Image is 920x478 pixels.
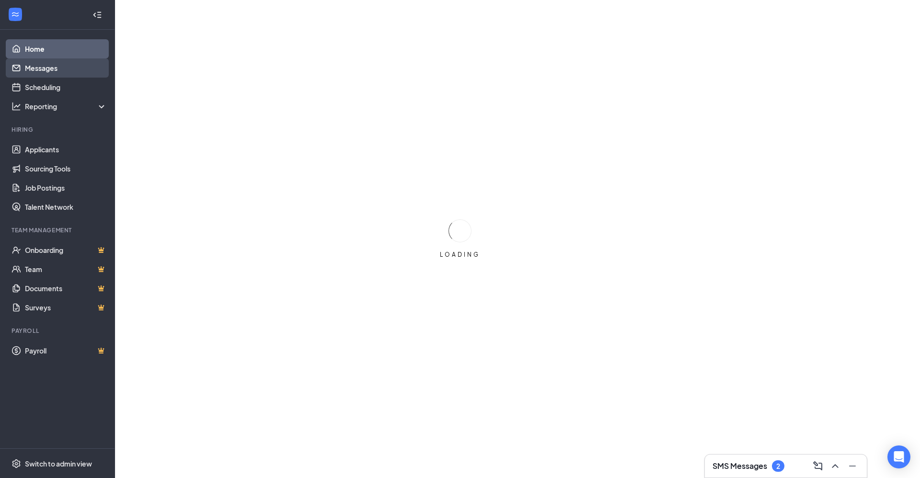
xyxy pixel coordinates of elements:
[11,10,20,19] svg: WorkstreamLogo
[829,460,841,472] svg: ChevronUp
[809,458,825,474] button: ComposeMessage
[25,459,92,468] div: Switch to admin view
[25,140,107,159] a: Applicants
[25,197,107,216] a: Talent Network
[25,240,107,260] a: OnboardingCrown
[11,459,21,468] svg: Settings
[11,125,105,134] div: Hiring
[847,460,858,472] svg: Minimize
[25,102,107,111] div: Reporting
[812,460,824,472] svg: ComposeMessage
[25,260,107,279] a: TeamCrown
[25,178,107,197] a: Job Postings
[25,78,107,97] a: Scheduling
[11,226,105,234] div: Team Management
[827,458,842,474] button: ChevronUp
[25,39,107,58] a: Home
[436,250,484,259] div: LOADING
[11,102,21,111] svg: Analysis
[25,341,107,360] a: PayrollCrown
[25,159,107,178] a: Sourcing Tools
[25,58,107,78] a: Messages
[844,458,859,474] button: Minimize
[11,327,105,335] div: Payroll
[92,10,102,20] svg: Collapse
[776,462,780,470] div: 2
[25,279,107,298] a: DocumentsCrown
[887,445,910,468] div: Open Intercom Messenger
[25,298,107,317] a: SurveysCrown
[713,461,767,471] h3: SMS Messages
